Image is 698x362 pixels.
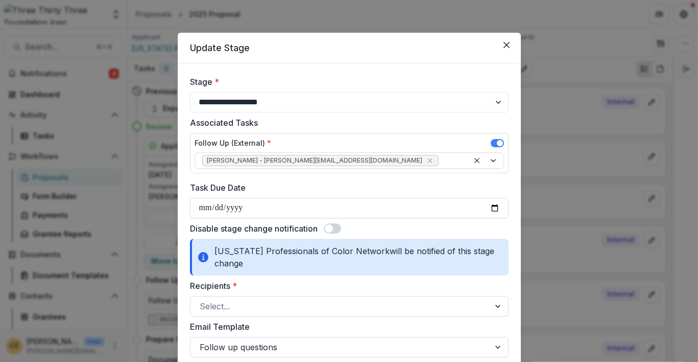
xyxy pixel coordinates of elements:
label: Associated Tasks [190,117,502,129]
div: Remove Weiwei Wang - weiwei@vtpoc.net [425,155,435,166]
label: Stage [190,76,502,88]
label: Email Template [190,321,502,333]
button: Close [498,37,515,53]
span: [PERSON_NAME] - [PERSON_NAME][EMAIL_ADDRESS][DOMAIN_NAME] [207,157,422,164]
label: Follow Up (External) [195,138,271,148]
header: Update Stage [178,33,521,63]
label: Task Due Date [190,182,502,194]
label: Recipients [190,280,502,292]
div: [US_STATE] Professionals of Color Network will be notified of this stage change [190,239,509,276]
div: Clear selected options [471,154,483,167]
label: Disable stage change notification [190,222,318,235]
